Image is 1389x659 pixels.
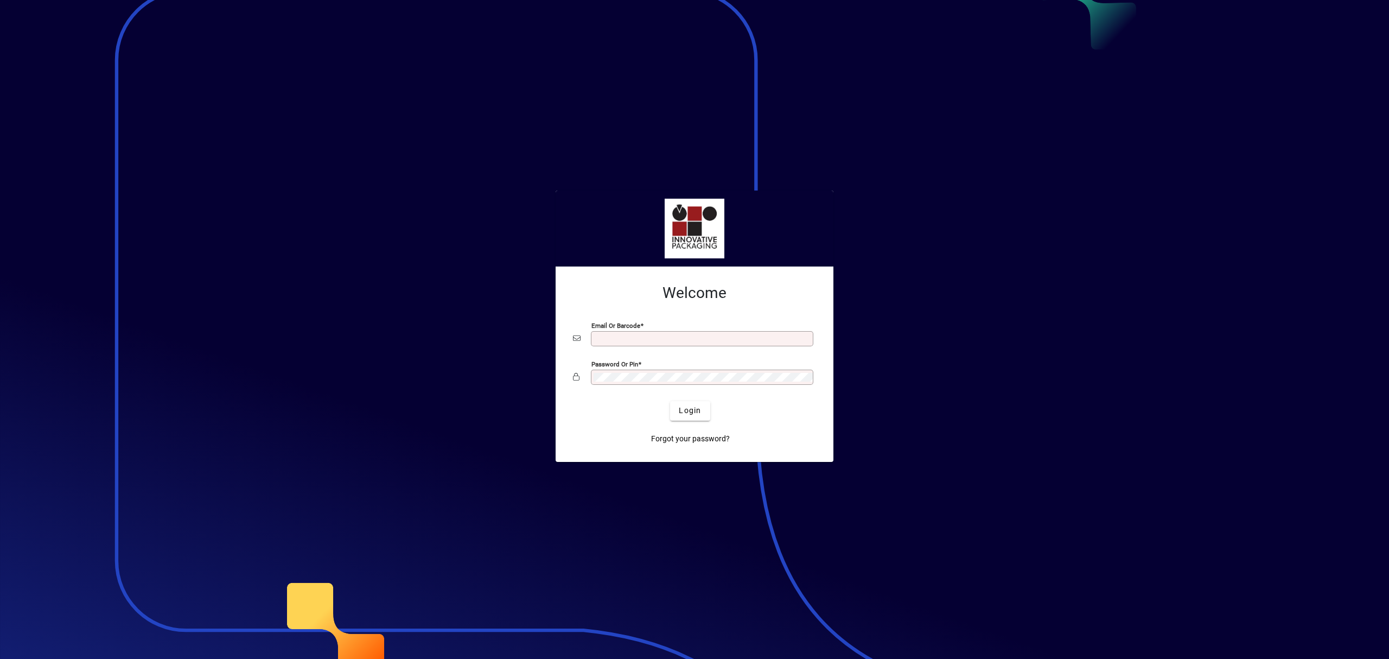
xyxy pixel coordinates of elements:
[573,284,816,302] h2: Welcome
[651,433,730,445] span: Forgot your password?
[679,405,701,416] span: Login
[647,429,734,449] a: Forgot your password?
[591,360,638,367] mat-label: Password or Pin
[591,321,640,329] mat-label: Email or Barcode
[670,401,710,421] button: Login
